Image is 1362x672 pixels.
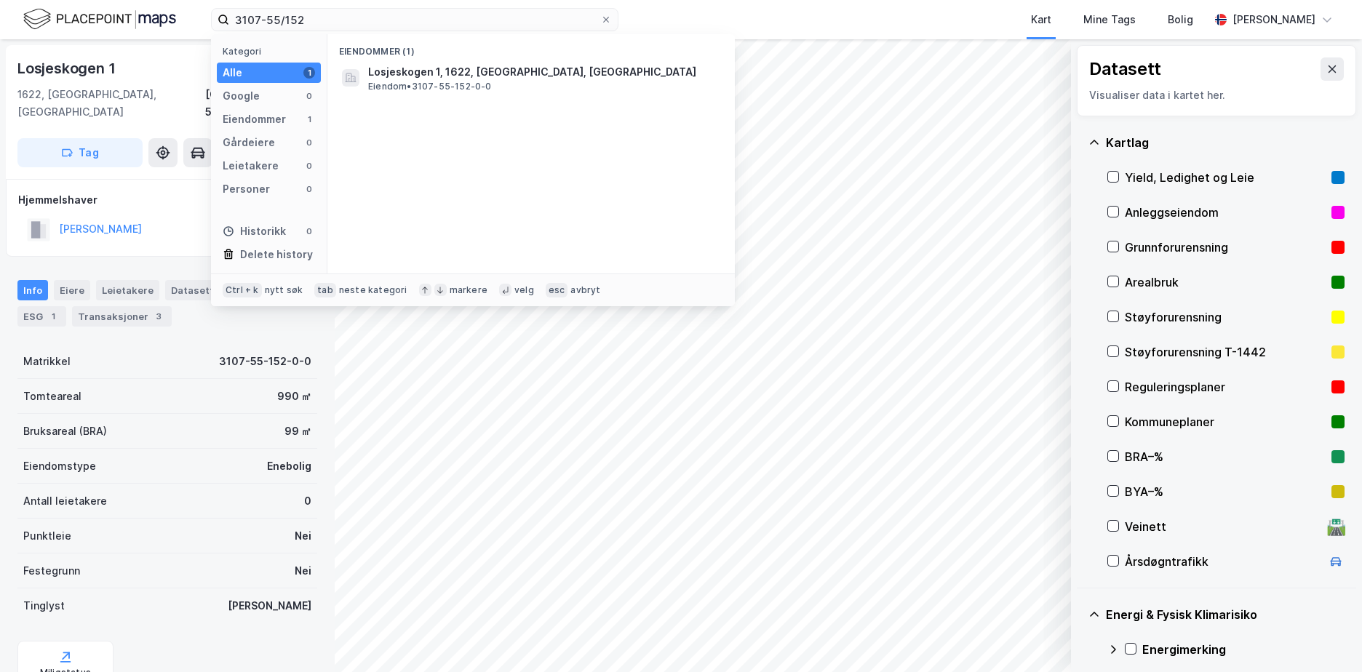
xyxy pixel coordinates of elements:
[295,527,311,545] div: Nei
[17,280,48,300] div: Info
[1125,343,1326,361] div: Støyforurensning T-1442
[229,9,600,31] input: Søk på adresse, matrikkel, gårdeiere, leietakere eller personer
[368,63,717,81] span: Losjeskogen 1, 1622, [GEOGRAPHIC_DATA], [GEOGRAPHIC_DATA]
[1125,518,1321,535] div: Veinett
[265,284,303,296] div: nytt søk
[1125,169,1326,186] div: Yield, Ledighet og Leie
[72,306,172,327] div: Transaksjoner
[1142,641,1345,658] div: Energimerking
[23,527,71,545] div: Punktleie
[151,309,166,324] div: 3
[17,57,118,80] div: Losjeskogen 1
[303,160,315,172] div: 0
[23,7,176,32] img: logo.f888ab2527a4732fd821a326f86c7f29.svg
[17,306,66,327] div: ESG
[223,111,286,128] div: Eiendommer
[1106,606,1345,623] div: Energi & Fysisk Klimarisiko
[303,67,315,79] div: 1
[303,225,315,237] div: 0
[1125,239,1326,256] div: Grunnforurensning
[1031,11,1051,28] div: Kart
[165,280,220,300] div: Datasett
[1125,204,1326,221] div: Anleggseiendom
[1125,273,1326,291] div: Arealbruk
[17,86,205,121] div: 1622, [GEOGRAPHIC_DATA], [GEOGRAPHIC_DATA]
[46,309,60,324] div: 1
[223,180,270,198] div: Personer
[17,138,143,167] button: Tag
[339,284,407,296] div: neste kategori
[228,597,311,615] div: [PERSON_NAME]
[1106,134,1345,151] div: Kartlag
[314,283,336,297] div: tab
[303,90,315,102] div: 0
[223,46,321,57] div: Kategori
[1326,517,1346,536] div: 🛣️
[1125,483,1326,500] div: BYA–%
[240,246,313,263] div: Delete history
[223,134,275,151] div: Gårdeiere
[23,423,107,440] div: Bruksareal (BRA)
[223,283,262,297] div: Ctrl + k
[223,157,279,175] div: Leietakere
[284,423,311,440] div: 99 ㎡
[1083,11,1136,28] div: Mine Tags
[304,492,311,510] div: 0
[219,353,311,370] div: 3107-55-152-0-0
[23,388,81,405] div: Tomteareal
[223,64,242,81] div: Alle
[303,183,315,195] div: 0
[23,492,107,510] div: Antall leietakere
[1125,448,1326,465] div: BRA–%
[1289,602,1362,672] iframe: Chat Widget
[546,283,568,297] div: esc
[205,86,317,121] div: [GEOGRAPHIC_DATA], 55/152
[1089,57,1161,81] div: Datasett
[223,87,260,105] div: Google
[1125,378,1326,396] div: Reguleringsplaner
[23,597,65,615] div: Tinglyst
[223,223,286,240] div: Historikk
[514,284,534,296] div: velg
[23,353,71,370] div: Matrikkel
[1125,553,1321,570] div: Årsdøgntrafikk
[96,280,159,300] div: Leietakere
[1232,11,1315,28] div: [PERSON_NAME]
[303,137,315,148] div: 0
[303,113,315,125] div: 1
[277,388,311,405] div: 990 ㎡
[23,457,96,475] div: Eiendomstype
[1168,11,1193,28] div: Bolig
[295,562,311,580] div: Nei
[23,562,80,580] div: Festegrunn
[570,284,600,296] div: avbryt
[18,191,316,209] div: Hjemmelshaver
[368,81,492,92] span: Eiendom • 3107-55-152-0-0
[327,34,735,60] div: Eiendommer (1)
[1125,413,1326,431] div: Kommuneplaner
[1089,87,1344,104] div: Visualiser data i kartet her.
[54,280,90,300] div: Eiere
[267,457,311,475] div: Enebolig
[1125,308,1326,326] div: Støyforurensning
[450,284,487,296] div: markere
